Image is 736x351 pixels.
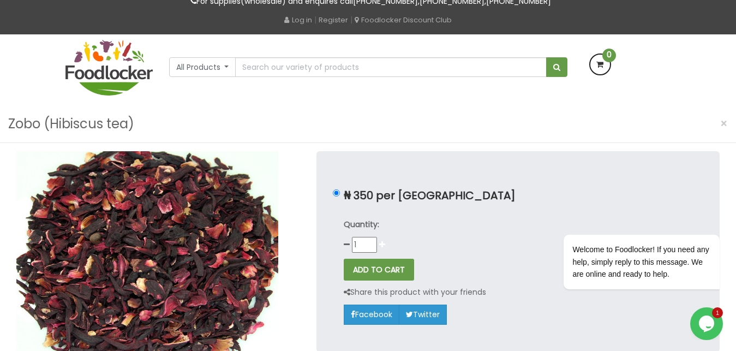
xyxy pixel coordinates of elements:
span: | [350,14,352,25]
iframe: chat widget [690,307,725,340]
button: ADD TO CART [344,259,414,281]
p: ₦ 350 per [GEOGRAPHIC_DATA] [344,189,692,202]
span: | [314,14,316,25]
input: ₦ 350 per [GEOGRAPHIC_DATA] [333,189,340,197]
p: Share this product with your friends [344,286,486,299]
a: Facebook [344,305,399,324]
input: Search our variety of products [235,57,546,77]
a: Register [319,15,348,25]
a: Twitter [399,305,447,324]
h3: Zobo (Hibiscus tea) [8,114,134,134]
strong: Quantity: [344,219,379,230]
button: Close [715,112,733,135]
img: FoodLocker [65,40,153,96]
span: 0 [602,49,616,62]
iframe: chat widget [529,173,725,302]
a: Log in [284,15,312,25]
button: All Products [169,57,236,77]
a: Foodlocker Discount Club [355,15,452,25]
span: × [720,116,728,132]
